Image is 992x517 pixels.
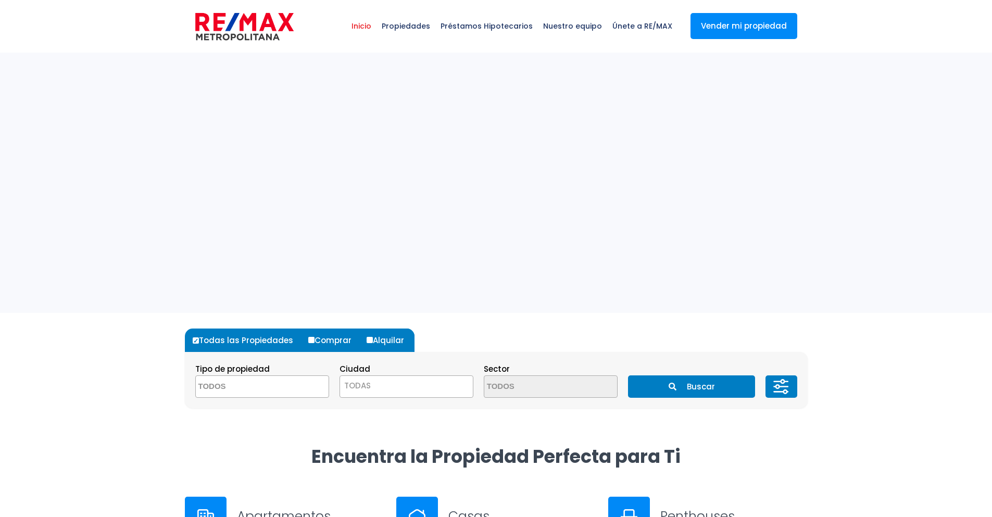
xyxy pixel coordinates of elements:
[311,444,681,469] strong: Encuentra la Propiedad Perfecta para Ti
[344,380,371,391] span: TODAS
[306,329,362,352] label: Comprar
[690,13,797,39] a: Vender mi propiedad
[195,11,294,42] img: remax-metropolitana-logo
[308,337,315,343] input: Comprar
[340,363,370,374] span: Ciudad
[628,375,755,398] button: Buscar
[607,10,677,42] span: Únete a RE/MAX
[435,10,538,42] span: Préstamos Hipotecarios
[195,363,270,374] span: Tipo de propiedad
[196,376,297,398] textarea: Search
[376,10,435,42] span: Propiedades
[340,375,473,398] span: TODAS
[364,329,415,352] label: Alquilar
[346,10,376,42] span: Inicio
[484,376,585,398] textarea: Search
[340,379,473,393] span: TODAS
[367,337,373,343] input: Alquilar
[190,329,304,352] label: Todas las Propiedades
[538,10,607,42] span: Nuestro equipo
[193,337,199,344] input: Todas las Propiedades
[484,363,510,374] span: Sector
